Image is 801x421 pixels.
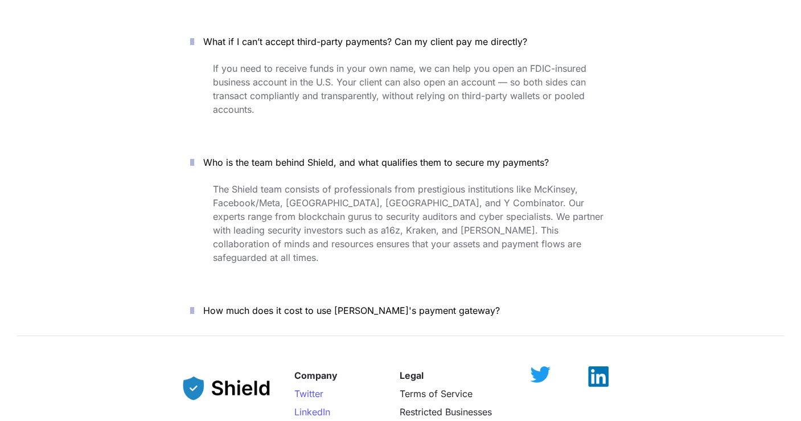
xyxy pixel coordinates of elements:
[294,370,338,381] strong: Company
[294,406,330,418] a: LinkedIn
[203,305,500,316] span: How much does it cost to use [PERSON_NAME]'s payment gateway?
[213,63,589,115] span: If you need to receive funds in your own name, we can help you open an FDIC-insured business acco...
[400,370,424,381] strong: Legal
[294,388,323,399] a: Twitter
[213,183,606,263] span: The Shield team consists of professionals from prestigious institutions like McKinsey, Facebook/M...
[173,24,629,59] button: What if I can’t accept third-party payments? Can my client pay me directly?
[173,180,629,284] div: Who is the team behind Shield, and what qualifies them to secure my payments?
[400,406,492,418] a: Restricted Businesses
[173,293,629,328] button: How much does it cost to use [PERSON_NAME]'s payment gateway?
[173,59,629,136] div: What if I can’t accept third-party payments? Can my client pay me directly?
[203,157,549,168] span: Who is the team behind Shield, and what qualifies them to secure my payments?
[400,388,473,399] a: Terms of Service
[173,145,629,180] button: Who is the team behind Shield, and what qualifies them to secure my payments?
[203,36,527,47] span: What if I can’t accept third-party payments? Can my client pay me directly?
